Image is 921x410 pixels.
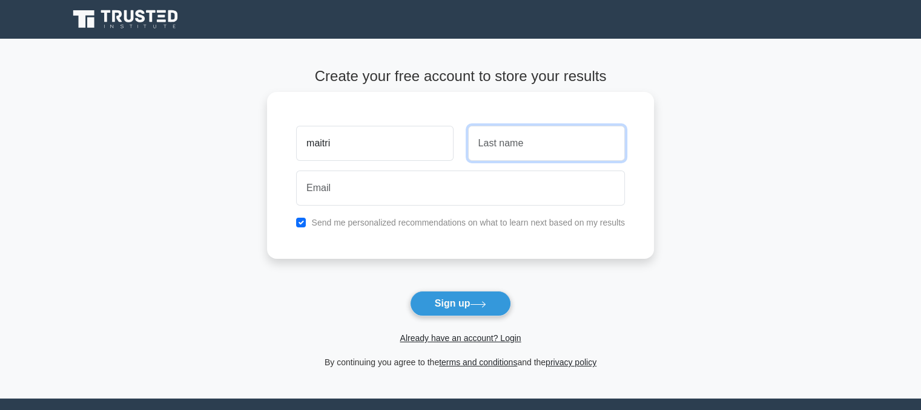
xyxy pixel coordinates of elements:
div: By continuing you agree to the and the [260,355,661,369]
h4: Create your free account to store your results [267,68,654,85]
button: Sign up [410,291,512,316]
a: privacy policy [546,357,596,367]
input: First name [296,126,453,161]
input: Last name [468,126,625,161]
a: terms and conditions [439,357,517,367]
input: Email [296,171,625,206]
label: Send me personalized recommendations on what to learn next based on my results [311,218,625,227]
a: Already have an account? Login [400,333,521,343]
